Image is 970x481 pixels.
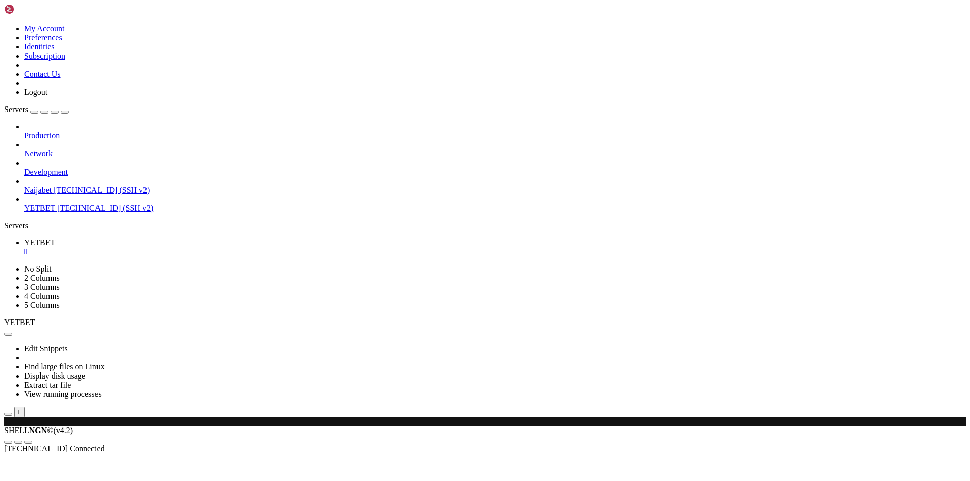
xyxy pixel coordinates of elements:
a: 4 Columns [24,292,60,300]
a: Edit Snippets [24,344,68,353]
span: Development [24,168,68,176]
a: My Account [24,24,65,33]
a: Development [24,168,966,177]
a: Find large files on Linux [24,362,105,371]
li: Development [24,158,966,177]
a: YETBET [24,238,966,256]
a: Naijabet [TECHNICAL_ID] (SSH v2) [24,186,966,195]
a: Identities [24,42,55,51]
li: Production [24,122,966,140]
a: Network [24,149,966,158]
a: YETBET [TECHNICAL_ID] (SSH v2) [24,204,966,213]
a: Subscription [24,51,65,60]
a: No Split [24,264,52,273]
button:  [14,407,25,417]
span: YETBET [24,204,55,212]
span: YETBET [24,238,55,247]
a: Servers [4,105,69,114]
a: 5 Columns [24,301,60,309]
a: 2 Columns [24,274,60,282]
li: Network [24,140,966,158]
a: Contact Us [24,70,61,78]
li: YETBET [TECHNICAL_ID] (SSH v2) [24,195,966,213]
span: Naijabet [24,186,52,194]
li: Naijabet [TECHNICAL_ID] (SSH v2) [24,177,966,195]
a: 3 Columns [24,283,60,291]
img: Shellngn [4,4,62,14]
a: Production [24,131,966,140]
span: [TECHNICAL_ID] (SSH v2) [57,204,153,212]
span: Production [24,131,60,140]
span: [TECHNICAL_ID] (SSH v2) [54,186,150,194]
div: Servers [4,221,966,230]
a: View running processes [24,390,102,398]
a:  [24,247,966,256]
a: Preferences [24,33,62,42]
a: Display disk usage [24,371,85,380]
a: Logout [24,88,47,96]
span: Network [24,149,53,158]
span: YETBET [4,318,35,327]
div:  [18,408,21,416]
span: Servers [4,105,28,114]
a: Extract tar file [24,381,71,389]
